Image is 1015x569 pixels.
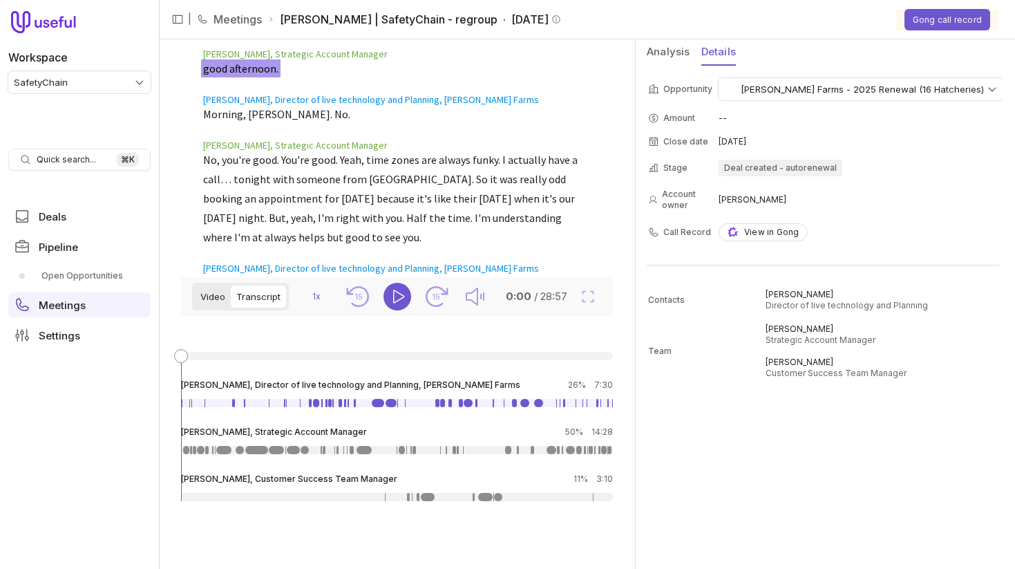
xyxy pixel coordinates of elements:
span: Settings [39,330,80,341]
button: Seek back 15 seconds [345,283,372,310]
button: Gong call record [904,9,990,30]
a: Pipeline [8,234,151,259]
span: Close date [663,136,708,147]
span: Contacts [648,295,685,306]
span: Quick search... [37,154,96,165]
span: Amount [663,113,695,124]
button: Analysis [647,39,690,66]
button: Transcript [231,286,286,308]
div: 11% [573,474,613,485]
span: [PERSON_NAME], Customer Success Team Manager [181,474,397,485]
mark: good afternoon. [203,62,278,75]
span: Deal created - autorenewal [719,160,842,176]
span: [PERSON_NAME], Strategic Account Manager [181,427,367,438]
button: Play [383,283,411,310]
span: Strategic Account Manager [766,335,875,345]
a: Deals [8,204,151,229]
span: · [497,11,511,28]
button: Mute [461,283,488,310]
div: 26% [568,380,613,391]
span: [PERSON_NAME] [766,357,998,368]
blockquote: No, you're good. You're good. Yeah, time zones are always funky. I actually have a call… tonight ... [203,150,585,247]
span: [PERSON_NAME], Director of live technology and Planning, [PERSON_NAME] Farms [203,95,585,104]
text: 15 [432,292,440,301]
text: 15 [354,292,363,301]
span: Customer Success Team Manager [766,368,907,378]
button: Collapse sidebar [167,9,188,30]
span: Director of live technology and Planning [766,300,928,310]
time: 28:57 [540,290,567,303]
div: Pipeline submenu [8,265,151,287]
span: | [188,11,191,28]
span: Deals [39,212,66,222]
a: View in Gong [719,223,808,241]
span: [PERSON_NAME], Director of live technology and Planning, [PERSON_NAME] Farms [181,380,520,391]
div: 50% [565,427,613,438]
span: Account owner [662,189,717,211]
span: Stage [663,162,687,174]
blockquote: Good to see you. [203,273,585,292]
span: Pipeline [39,242,78,252]
time: 14:28 [591,427,613,437]
label: Opportunity [663,84,712,95]
span: Team [648,346,672,357]
a: Open Opportunities [8,265,151,287]
span: [PERSON_NAME] [766,324,998,335]
span: [PERSON_NAME], Strategic Account Manager [203,49,585,59]
a: Meetings [214,11,262,28]
span: Meetings [39,300,86,310]
div: View in Gong [728,227,799,238]
label: Workspace [8,49,68,66]
a: Settings [8,323,151,348]
time: 0:00 [506,290,531,303]
a: Meetings [8,292,151,317]
span: [PERSON_NAME] | SafetyChain - regroup [280,11,561,28]
blockquote: Morning, [PERSON_NAME]. No. [203,104,585,124]
span: / [534,290,538,303]
span: [PERSON_NAME], Strategic Account Manager [203,140,585,150]
time: [DATE] [719,136,746,147]
time: [DATE] [511,11,549,28]
button: Fullscreen [574,283,602,310]
time: 3:10 [596,474,613,484]
button: Details [701,39,736,66]
span: [PERSON_NAME] [766,289,998,300]
button: Seek forward 15 seconds [422,283,450,310]
span: [PERSON_NAME], Director of live technology and Planning, [PERSON_NAME] Farms [203,263,585,273]
button: Video [195,286,231,308]
time: 7:30 [594,380,613,390]
kbd: ⌘ K [117,153,139,167]
button: 1x [301,286,334,307]
span: Call Record [663,227,711,238]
